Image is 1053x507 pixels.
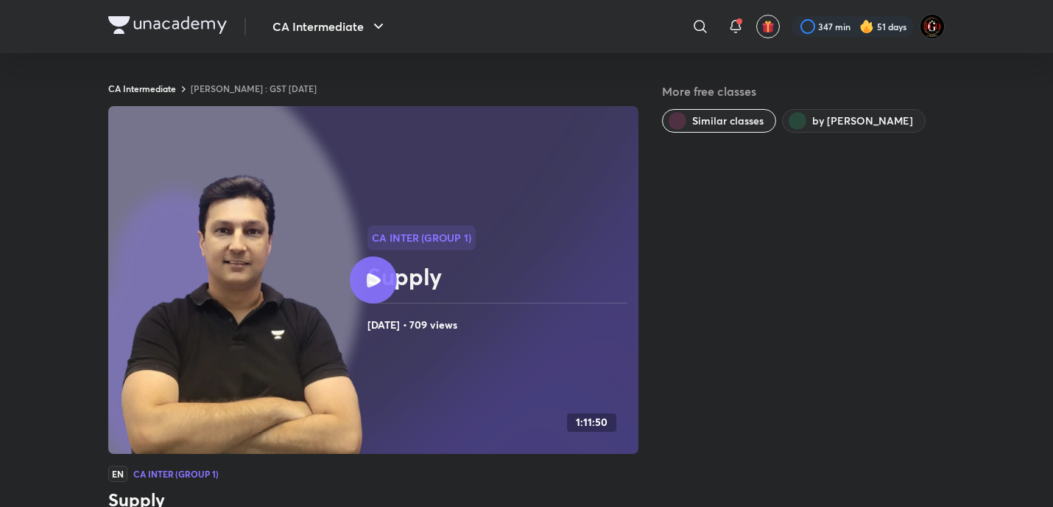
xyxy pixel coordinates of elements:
span: Similar classes [692,113,764,128]
img: avatar [761,20,775,33]
a: [PERSON_NAME] : GST [DATE] [191,83,317,94]
span: EN [108,466,127,482]
button: CA Intermediate [264,12,396,41]
h2: Supply [367,262,633,291]
span: by Arvind Tuli [812,113,913,128]
button: Similar classes [662,109,776,133]
a: CA Intermediate [108,83,176,94]
img: streak [859,19,874,34]
h4: [DATE] • 709 views [367,315,633,335]
h4: CA Inter (Group 1) [133,469,219,478]
h5: More free classes [662,83,945,100]
button: by Arvind Tuli [782,109,926,133]
h4: 1:11:50 [576,416,607,429]
img: Company Logo [108,16,227,34]
img: DGD°MrBEAN [920,14,945,39]
button: avatar [756,15,780,38]
a: Company Logo [108,16,227,38]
